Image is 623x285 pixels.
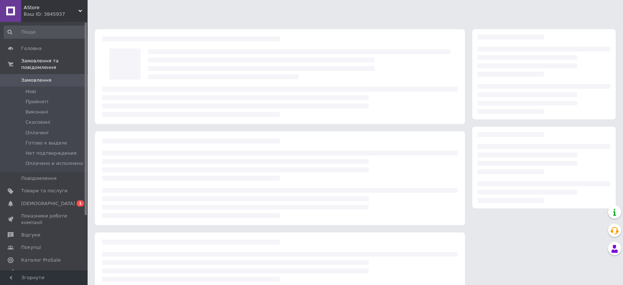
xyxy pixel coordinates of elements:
span: Скасовані [26,119,50,126]
span: Показники роботи компанії [21,213,68,226]
input: Пошук [4,26,86,39]
span: [DEMOGRAPHIC_DATA] [21,200,75,207]
span: Замовлення [21,77,51,84]
span: Виконані [26,109,48,115]
span: Замовлення та повідомлення [21,58,88,71]
span: Каталог ProSale [21,257,61,263]
span: Товари та послуги [21,188,68,194]
span: Нові [26,88,36,95]
span: Покупці [21,244,41,251]
span: Нет подтверждения [26,150,77,157]
span: Повідомлення [21,175,57,182]
span: Головна [21,45,42,52]
span: Готово к выдаче [26,140,67,146]
span: Оплачено и исполнено [26,160,83,167]
span: 1 [77,200,84,207]
div: Ваш ID: 3845937 [24,11,88,18]
span: Прийняті [26,99,48,105]
span: Аналітика [21,269,46,276]
span: AStore [24,4,78,11]
span: Відгуки [21,232,40,238]
span: Оплачені [26,130,49,136]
